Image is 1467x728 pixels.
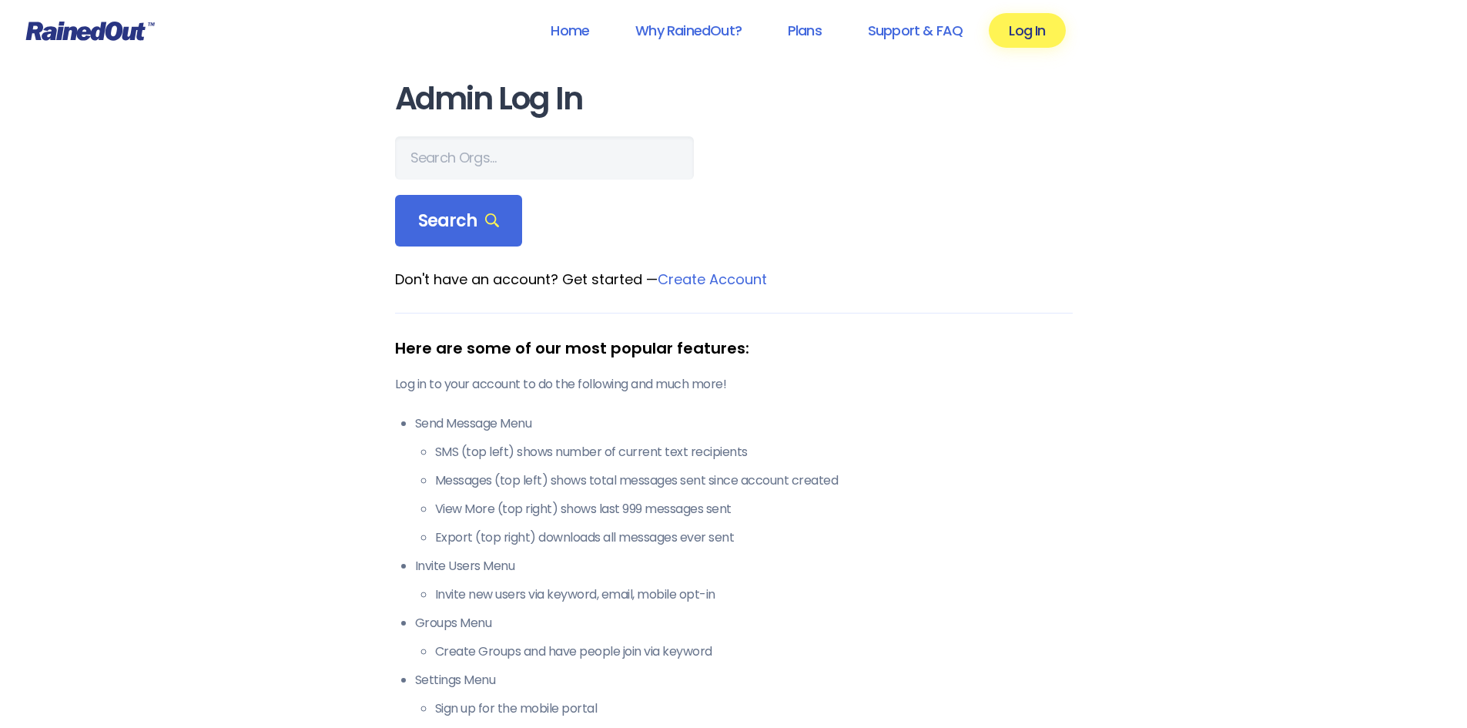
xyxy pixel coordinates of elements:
li: Invite new users via keyword, email, mobile opt-in [435,585,1073,604]
li: Groups Menu [415,614,1073,661]
div: Search [395,195,523,247]
li: View More (top right) shows last 999 messages sent [435,500,1073,518]
a: Support & FAQ [848,13,983,48]
a: Home [531,13,609,48]
a: Plans [768,13,842,48]
li: SMS (top left) shows number of current text recipients [435,443,1073,461]
a: Create Account [658,270,767,289]
li: Send Message Menu [415,414,1073,547]
h1: Admin Log In [395,82,1073,116]
input: Search Orgs… [395,136,694,179]
a: Why RainedOut? [615,13,762,48]
li: Create Groups and have people join via keyword [435,642,1073,661]
p: Log in to your account to do the following and much more! [395,375,1073,394]
li: Messages (top left) shows total messages sent since account created [435,471,1073,490]
span: Search [418,210,500,232]
li: Sign up for the mobile portal [435,699,1073,718]
li: Invite Users Menu [415,557,1073,604]
div: Here are some of our most popular features: [395,337,1073,360]
li: Export (top right) downloads all messages ever sent [435,528,1073,547]
a: Log In [989,13,1065,48]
